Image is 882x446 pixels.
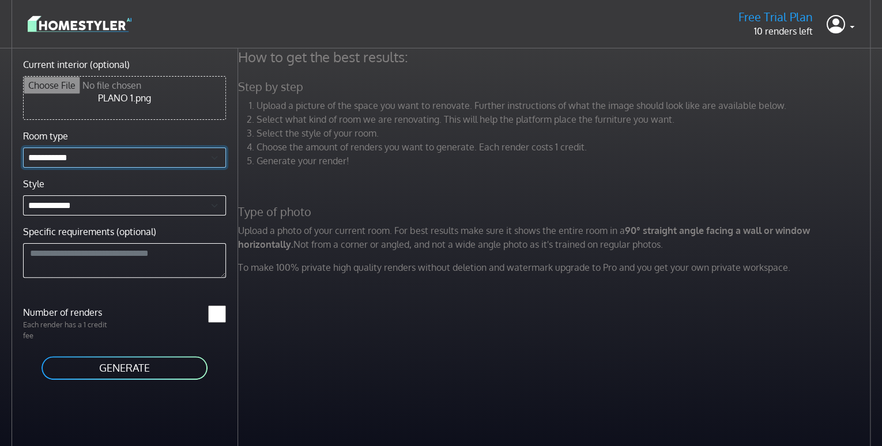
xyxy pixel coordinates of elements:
li: Select what kind of room we are renovating. This will help the platform place the furniture you w... [257,112,873,126]
h4: How to get the best results: [231,48,880,66]
h5: Step by step [231,80,880,94]
li: Generate your render! [257,154,873,168]
li: Select the style of your room. [257,126,873,140]
p: To make 100% private high quality renders without deletion and watermark upgrade to Pro and you g... [231,260,880,274]
p: 10 renders left [738,24,813,38]
img: logo-3de290ba35641baa71223ecac5eacb59cb85b4c7fdf211dc9aaecaaee71ea2f8.svg [28,14,131,34]
p: Upload a photo of your current room. For best results make sure it shows the entire room in a Not... [231,224,880,251]
li: Choose the amount of renders you want to generate. Each render costs 1 credit. [257,140,873,154]
label: Room type [23,129,68,143]
h5: Type of photo [231,205,880,219]
button: GENERATE [40,355,209,381]
p: Each render has a 1 credit fee [16,319,125,341]
h5: Free Trial Plan [738,10,813,24]
label: Number of renders [16,305,125,319]
label: Style [23,177,44,191]
label: Current interior (optional) [23,58,130,71]
label: Specific requirements (optional) [23,225,156,239]
li: Upload a picture of the space you want to renovate. Further instructions of what the image should... [257,99,873,112]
